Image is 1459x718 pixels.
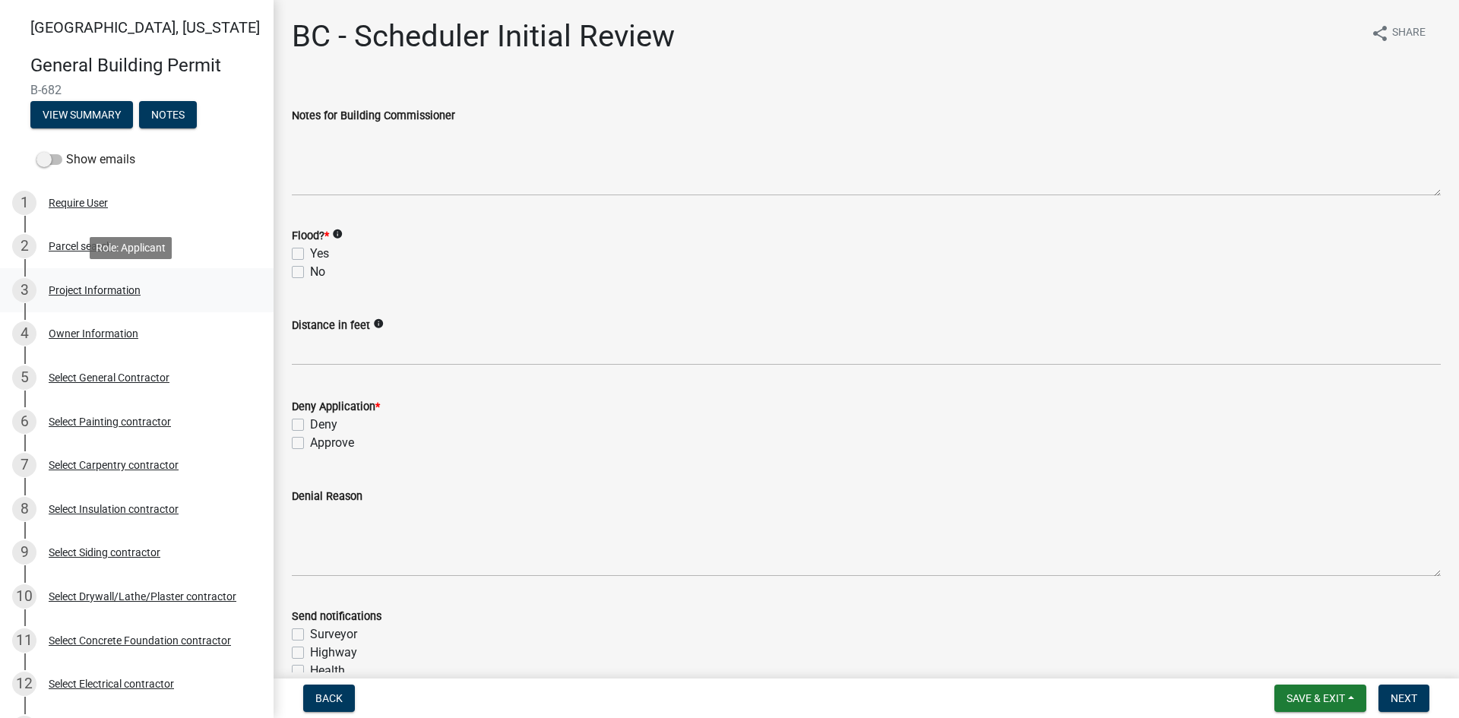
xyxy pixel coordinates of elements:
wm-modal-confirm: Summary [30,109,133,122]
button: Next [1378,685,1429,712]
h1: BC - Scheduler Initial Review [292,18,675,55]
label: Deny [310,416,337,434]
i: info [332,229,343,239]
button: shareShare [1359,18,1438,48]
div: Select Electrical contractor [49,678,174,689]
div: Select Drywall/Lathe/Plaster contractor [49,591,236,602]
label: Yes [310,245,329,263]
div: Require User [49,198,108,208]
div: 10 [12,584,36,609]
div: 11 [12,628,36,653]
div: 9 [12,540,36,565]
div: 1 [12,191,36,215]
label: Surveyor [310,625,357,644]
label: Highway [310,644,357,662]
div: 2 [12,234,36,258]
div: 12 [12,672,36,696]
div: Select Concrete Foundation contractor [49,635,231,646]
span: Save & Exit [1287,692,1345,704]
div: Parcel search [49,241,112,251]
div: Owner Information [49,328,138,339]
span: Share [1392,24,1426,43]
label: Denial Reason [292,492,362,502]
div: Select Siding contractor [49,547,160,558]
label: Distance in feet [292,321,370,331]
div: 6 [12,410,36,434]
button: Back [303,685,355,712]
i: share [1371,24,1389,43]
button: Save & Exit [1274,685,1366,712]
div: Project Information [49,285,141,296]
button: View Summary [30,101,133,128]
span: Next [1391,692,1417,704]
div: Select General Contractor [49,372,169,383]
label: Approve [310,434,354,452]
label: Flood? [292,231,329,242]
label: No [310,263,325,281]
label: Health [310,662,345,680]
div: 8 [12,497,36,521]
i: info [373,318,384,329]
div: 7 [12,453,36,477]
h4: General Building Permit [30,55,261,77]
div: Select Painting contractor [49,416,171,427]
span: Back [315,692,343,704]
div: Select Insulation contractor [49,504,179,514]
label: Notes for Building Commissioner [292,111,455,122]
div: 4 [12,321,36,346]
div: Select Carpentry contractor [49,460,179,470]
span: [GEOGRAPHIC_DATA], [US_STATE] [30,18,260,36]
button: Notes [139,101,197,128]
div: 5 [12,365,36,390]
span: B-682 [30,83,243,97]
label: Deny Application [292,402,380,413]
label: Send notifications [292,612,381,622]
div: Role: Applicant [90,237,172,259]
div: 3 [12,278,36,302]
wm-modal-confirm: Notes [139,109,197,122]
label: Show emails [36,150,135,169]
